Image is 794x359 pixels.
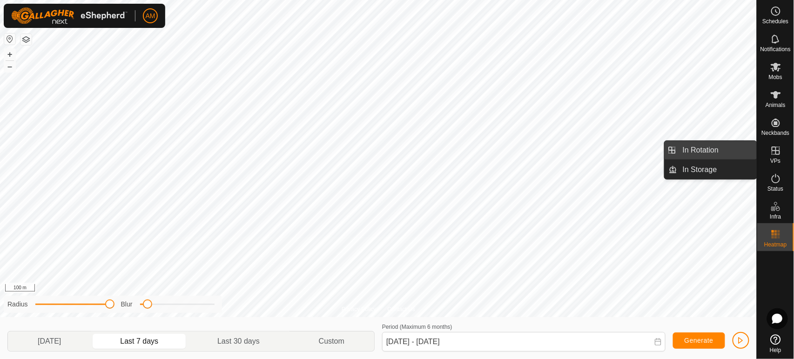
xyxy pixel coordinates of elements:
[770,214,781,219] span: Infra
[769,74,782,80] span: Mobs
[762,19,788,24] span: Schedules
[767,186,783,192] span: Status
[146,11,155,21] span: AM
[761,130,789,136] span: Neckbands
[319,336,344,347] span: Custom
[7,299,28,309] label: Radius
[766,102,786,108] span: Animals
[683,145,719,156] span: In Rotation
[677,141,757,160] a: In Rotation
[665,141,757,160] li: In Rotation
[38,336,61,347] span: [DATE]
[388,305,415,313] a: Contact Us
[770,158,781,164] span: VPs
[665,160,757,179] li: In Storage
[764,242,787,247] span: Heatmap
[20,34,32,45] button: Map Layers
[120,336,158,347] span: Last 7 days
[760,47,791,52] span: Notifications
[757,331,794,357] a: Help
[121,299,133,309] label: Blur
[683,164,717,175] span: In Storage
[4,49,15,60] button: +
[382,324,452,330] label: Period (Maximum 6 months)
[770,347,781,353] span: Help
[4,61,15,72] button: –
[217,336,260,347] span: Last 30 days
[673,332,725,349] button: Generate
[342,305,377,313] a: Privacy Policy
[677,160,757,179] a: In Storage
[685,337,713,344] span: Generate
[4,33,15,45] button: Reset Map
[11,7,128,24] img: Gallagher Logo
